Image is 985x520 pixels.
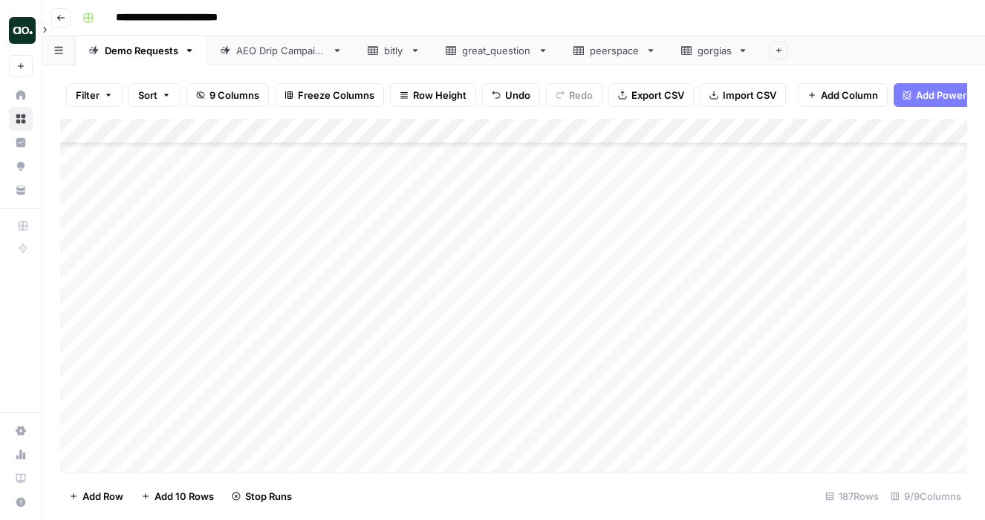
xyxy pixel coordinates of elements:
[76,88,100,103] span: Filter
[207,36,355,65] a: AEO Drip Campaign
[129,83,181,107] button: Sort
[390,83,476,107] button: Row Height
[698,43,732,58] div: gorgias
[9,131,33,155] a: Insights
[9,107,33,131] a: Browse
[105,43,178,58] div: Demo Requests
[209,88,259,103] span: 9 Columns
[9,12,33,49] button: Workspace: Dillon Test
[9,178,33,202] a: Your Data
[546,83,602,107] button: Redo
[482,83,540,107] button: Undo
[700,83,786,107] button: Import CSV
[223,484,301,508] button: Stop Runs
[9,443,33,467] a: Usage
[413,88,467,103] span: Row Height
[275,83,384,107] button: Freeze Columns
[138,88,157,103] span: Sort
[433,36,561,65] a: great_question
[9,490,33,514] button: Help + Support
[155,489,214,504] span: Add 10 Rows
[9,17,36,44] img: Dillon Test Logo
[561,36,669,65] a: peerspace
[60,484,132,508] button: Add Row
[723,88,776,103] span: Import CSV
[236,43,326,58] div: AEO Drip Campaign
[819,484,885,508] div: 187 Rows
[76,36,207,65] a: Demo Requests
[669,36,761,65] a: gorgias
[590,43,640,58] div: peerspace
[798,83,888,107] button: Add Column
[384,43,404,58] div: bitly
[66,83,123,107] button: Filter
[631,88,684,103] span: Export CSV
[885,484,967,508] div: 9/9 Columns
[608,83,694,107] button: Export CSV
[132,484,223,508] button: Add 10 Rows
[245,489,292,504] span: Stop Runs
[9,419,33,443] a: Settings
[355,36,433,65] a: bitly
[462,43,532,58] div: great_question
[298,88,374,103] span: Freeze Columns
[9,155,33,178] a: Opportunities
[9,467,33,490] a: Learning Hub
[186,83,269,107] button: 9 Columns
[821,88,878,103] span: Add Column
[569,88,593,103] span: Redo
[82,489,123,504] span: Add Row
[505,88,530,103] span: Undo
[9,83,33,107] a: Home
